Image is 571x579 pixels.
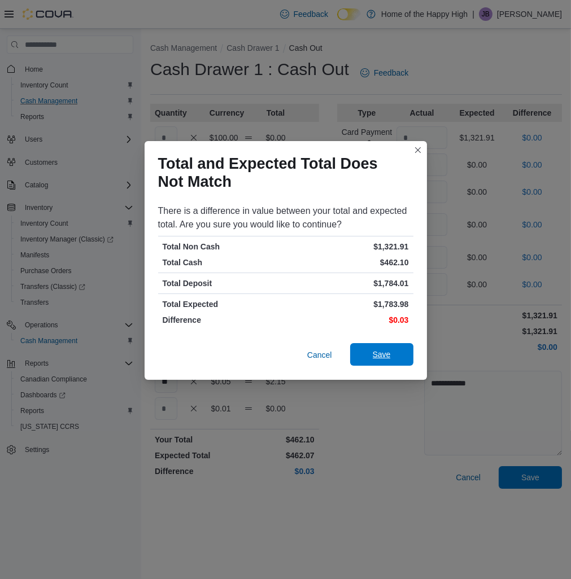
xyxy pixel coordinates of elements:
p: $1,784.01 [288,278,409,289]
button: Closes this modal window [411,143,425,157]
p: $462.10 [288,257,409,268]
span: Cancel [307,349,332,361]
button: Save [350,343,413,366]
span: Save [373,349,391,360]
p: $0.03 [288,314,409,326]
p: $1,783.98 [288,299,409,310]
p: Total Deposit [163,278,284,289]
button: Cancel [303,344,337,366]
p: $1,321.91 [288,241,409,252]
div: There is a difference in value between your total and expected total. Are you sure you would like... [158,204,413,231]
p: Total Cash [163,257,284,268]
p: Total Non Cash [163,241,284,252]
p: Total Expected [163,299,284,310]
h1: Total and Expected Total Does Not Match [158,155,404,191]
p: Difference [163,314,284,326]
